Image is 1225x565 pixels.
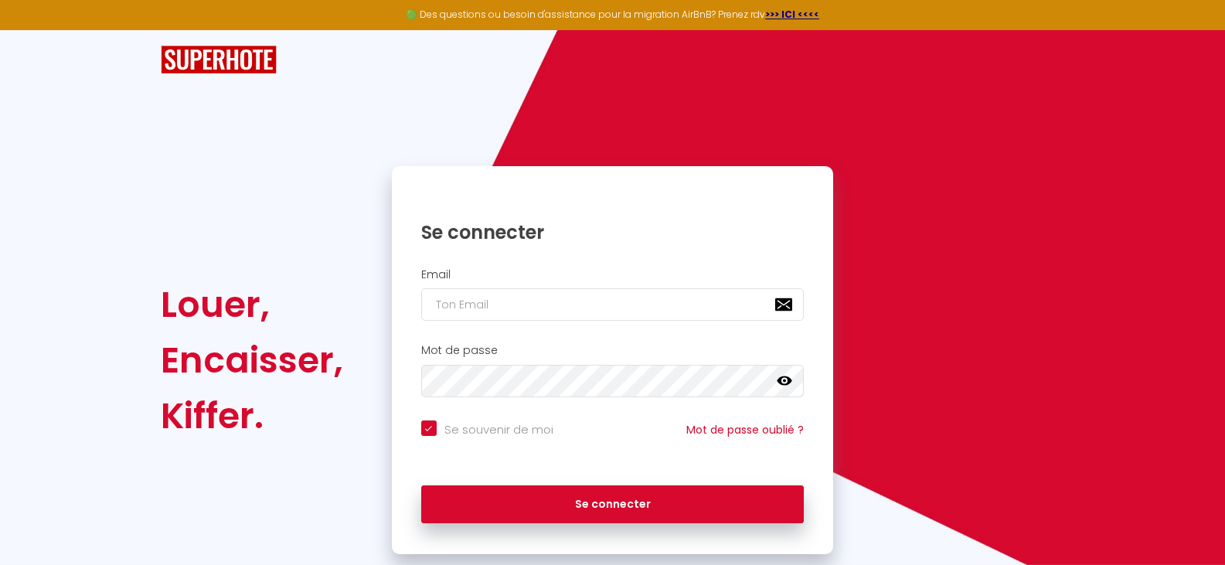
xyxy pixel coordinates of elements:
[686,422,804,437] a: Mot de passe oublié ?
[421,485,805,524] button: Se connecter
[421,344,805,357] h2: Mot de passe
[161,277,343,332] div: Louer,
[421,268,805,281] h2: Email
[765,8,819,21] a: >>> ICI <<<<
[161,46,277,74] img: SuperHote logo
[161,388,343,444] div: Kiffer.
[161,332,343,388] div: Encaisser,
[421,220,805,244] h1: Se connecter
[421,288,805,321] input: Ton Email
